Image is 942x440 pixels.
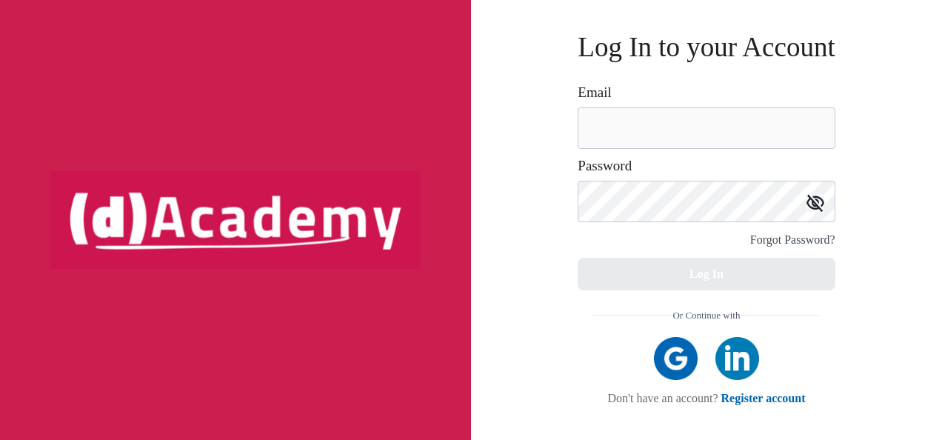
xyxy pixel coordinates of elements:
[689,264,724,284] div: Log In
[578,258,835,290] button: Log In
[806,194,824,212] img: icon
[592,315,672,316] img: line
[654,337,698,381] img: google icon
[592,391,820,405] div: Don't have an account?
[578,35,835,59] h3: Log In to your Account
[50,171,421,269] img: logo
[715,337,759,381] img: linkedIn icon
[721,392,806,404] a: Register account
[741,315,821,316] img: line
[672,305,740,326] span: Or Continue with
[750,230,835,250] div: Forgot Password?
[578,85,611,100] label: Email
[578,159,632,173] label: Password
